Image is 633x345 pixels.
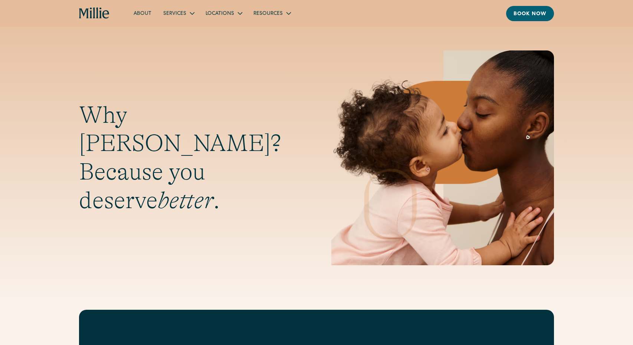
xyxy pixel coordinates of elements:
[331,50,554,265] img: Mother and baby sharing a kiss, highlighting the emotional bond and nurturing care at the heart o...
[247,7,296,19] div: Resources
[158,187,213,214] em: better
[157,7,200,19] div: Services
[253,10,283,18] div: Resources
[200,7,247,19] div: Locations
[506,6,554,21] a: Book now
[128,7,157,19] a: About
[514,10,547,18] div: Book now
[79,7,110,19] a: home
[163,10,186,18] div: Services
[79,101,302,215] h1: Why [PERSON_NAME]? Because you deserve .
[206,10,234,18] div: Locations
